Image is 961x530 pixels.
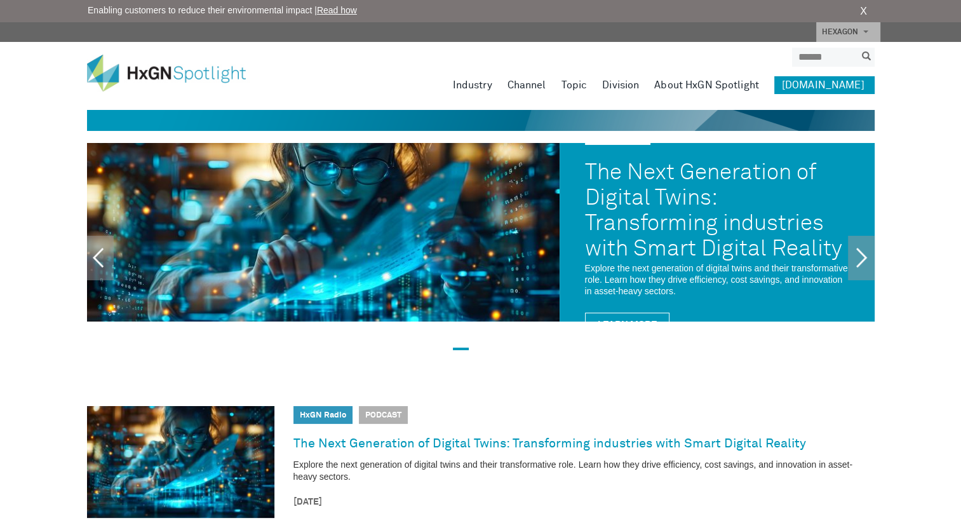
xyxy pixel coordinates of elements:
a: X [860,4,867,19]
time: [DATE] [293,496,875,509]
a: Topic [561,76,587,94]
img: The Next Generation of Digital Twins: Transforming industries with Smart Digital Reality [87,406,274,518]
a: Industry [453,76,492,94]
a: Learn More [585,313,669,336]
a: [DOMAIN_NAME] [774,76,875,94]
span: Enabling customers to reduce their environmental impact | [88,4,357,17]
a: The Next Generation of Digital Twins: Transforming industries with Smart Digital Reality [293,433,806,454]
a: HEXAGON [816,22,880,42]
a: Channel [507,76,546,94]
a: The Next Generation of Digital Twins: Transforming industries with Smart Digital Reality [585,151,849,262]
a: Next [848,236,875,280]
a: Division [602,76,639,94]
p: Explore the next generation of digital twins and their transformative role. Learn how they drive ... [585,262,849,297]
a: HxGN Radio [300,411,346,419]
a: About HxGN Spotlight [654,76,759,94]
img: HxGN Spotlight [87,55,265,92]
a: Read how [317,5,357,15]
span: Podcast [359,406,408,424]
a: Previous [87,236,114,280]
img: The Next Generation of Digital Twins: Transforming industries with Smart Digital Reality [87,143,560,322]
p: Explore the next generation of digital twins and their transformative role. Learn how they drive ... [293,459,875,483]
